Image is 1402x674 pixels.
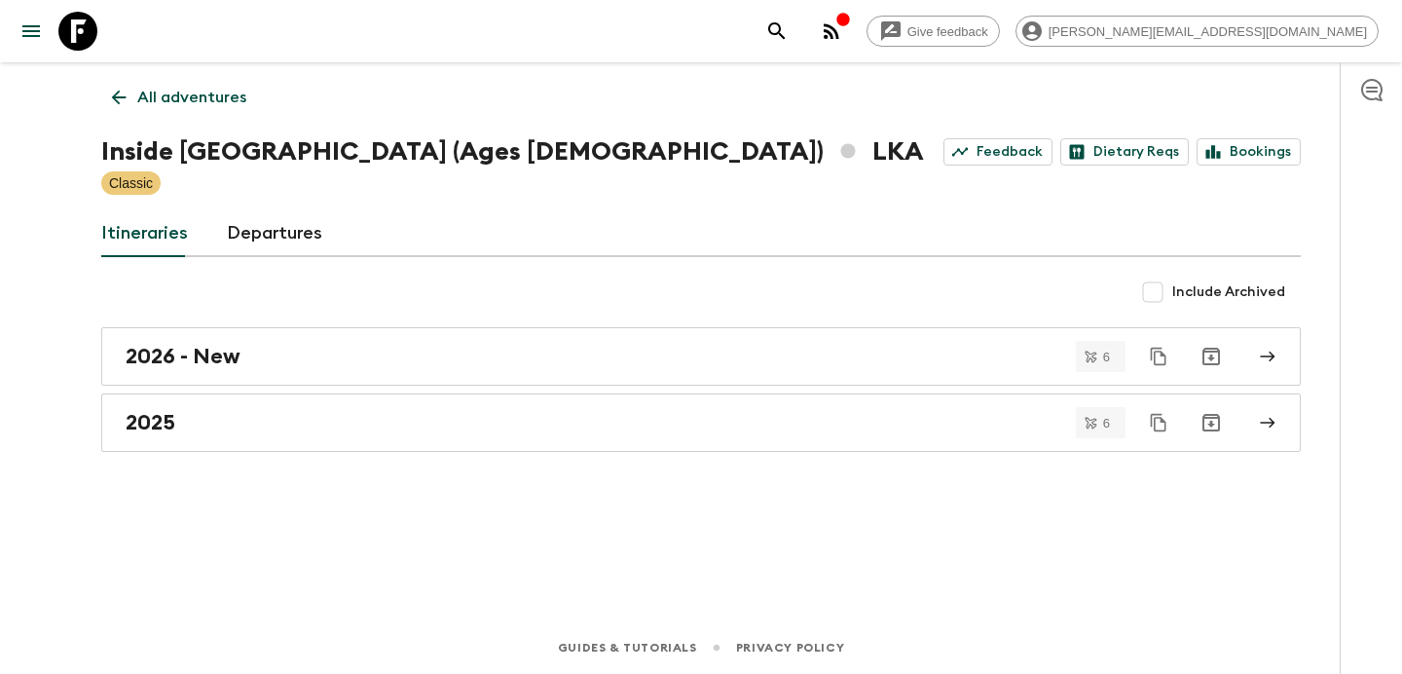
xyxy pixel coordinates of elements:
button: Archive [1192,403,1231,442]
a: Privacy Policy [736,637,844,658]
span: 6 [1091,351,1122,363]
a: Departures [227,210,322,257]
div: [PERSON_NAME][EMAIL_ADDRESS][DOMAIN_NAME] [1015,16,1379,47]
a: 2025 [101,393,1301,452]
button: Duplicate [1141,405,1176,440]
a: 2026 - New [101,327,1301,386]
h2: 2025 [126,410,175,435]
a: Feedback [943,138,1052,166]
span: Include Archived [1172,282,1285,302]
h2: 2026 - New [126,344,240,369]
button: Duplicate [1141,339,1176,374]
a: All adventures [101,78,257,117]
button: menu [12,12,51,51]
span: 6 [1091,417,1122,430]
a: Dietary Reqs [1060,138,1189,166]
h1: Inside [GEOGRAPHIC_DATA] (Ages [DEMOGRAPHIC_DATA]) LKA [101,132,924,171]
a: Give feedback [867,16,1000,47]
p: All adventures [137,86,246,109]
span: Give feedback [897,24,999,39]
p: Classic [109,173,153,193]
a: Guides & Tutorials [558,637,697,658]
button: search adventures [757,12,796,51]
button: Archive [1192,337,1231,376]
a: Itineraries [101,210,188,257]
a: Bookings [1197,138,1301,166]
span: [PERSON_NAME][EMAIL_ADDRESS][DOMAIN_NAME] [1038,24,1378,39]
